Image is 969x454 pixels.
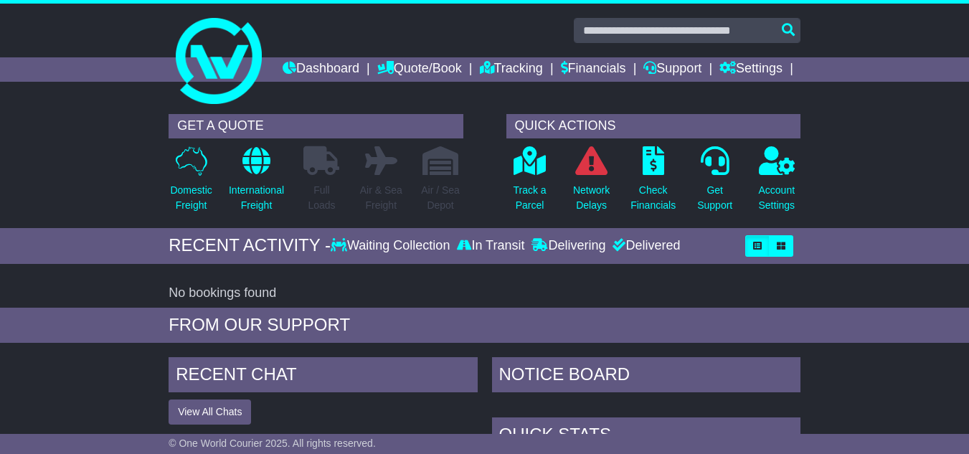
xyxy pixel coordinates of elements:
[360,183,402,213] p: Air & Sea Freight
[697,183,732,213] p: Get Support
[170,183,212,213] p: Domestic Freight
[513,183,546,213] p: Track a Parcel
[561,57,626,82] a: Financials
[528,238,609,254] div: Delivering
[758,183,795,213] p: Account Settings
[492,357,800,396] div: NOTICE BOARD
[453,238,528,254] div: In Transit
[377,57,462,82] a: Quote/Book
[696,146,733,221] a: GetSupport
[303,183,339,213] p: Full Loads
[169,235,331,256] div: RECENT ACTIVITY -
[643,57,701,82] a: Support
[572,146,610,221] a: NetworkDelays
[573,183,610,213] p: Network Delays
[630,146,676,221] a: CheckFinancials
[169,315,800,336] div: FROM OUR SUPPORT
[480,57,543,82] a: Tracking
[228,146,285,221] a: InternationalFreight
[283,57,359,82] a: Dashboard
[609,238,680,254] div: Delivered
[757,146,795,221] a: AccountSettings
[169,114,463,138] div: GET A QUOTE
[719,57,783,82] a: Settings
[169,357,477,396] div: RECENT CHAT
[506,114,800,138] div: QUICK ACTIONS
[512,146,547,221] a: Track aParcel
[331,238,453,254] div: Waiting Collection
[169,438,376,449] span: © One World Courier 2025. All rights reserved.
[169,146,212,221] a: DomesticFreight
[421,183,460,213] p: Air / Sea Depot
[630,183,676,213] p: Check Financials
[169,285,800,301] div: No bookings found
[169,399,251,425] button: View All Chats
[229,183,284,213] p: International Freight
